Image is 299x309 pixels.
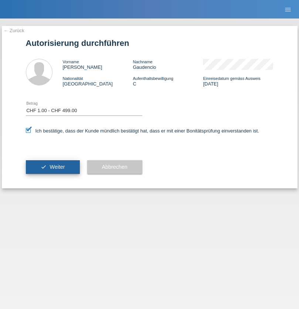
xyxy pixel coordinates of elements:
[281,7,295,11] a: menu
[284,6,292,13] i: menu
[133,59,203,70] div: Gaudencio
[4,28,24,33] a: ← Zurück
[133,60,152,64] span: Nachname
[63,76,83,81] span: Nationalität
[50,164,65,170] span: Weiter
[63,75,133,87] div: [GEOGRAPHIC_DATA]
[102,164,128,170] span: Abbrechen
[26,160,80,174] button: check Weiter
[87,160,142,174] button: Abbrechen
[41,164,47,170] i: check
[203,76,260,81] span: Einreisedatum gemäss Ausweis
[133,75,203,87] div: C
[63,59,133,70] div: [PERSON_NAME]
[203,75,273,87] div: [DATE]
[26,128,259,134] label: Ich bestätige, dass der Kunde mündlich bestätigt hat, dass er mit einer Bonitätsprüfung einversta...
[63,60,79,64] span: Vorname
[133,76,173,81] span: Aufenthaltsbewilligung
[26,38,273,48] h1: Autorisierung durchführen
